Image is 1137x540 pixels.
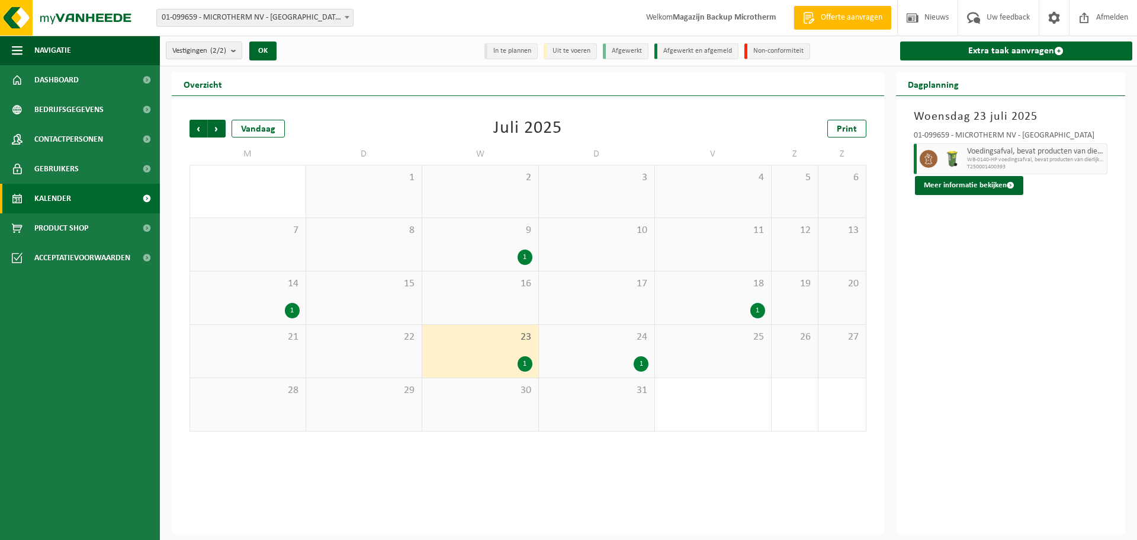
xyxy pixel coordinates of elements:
[172,72,234,95] h2: Overzicht
[545,277,649,290] span: 17
[943,150,961,168] img: WB-0140-HPE-GN-50
[312,331,416,344] span: 22
[518,356,532,372] div: 1
[428,171,532,184] span: 2
[428,277,532,290] span: 16
[34,65,79,95] span: Dashboard
[661,331,765,344] span: 25
[545,171,649,184] span: 3
[634,356,648,372] div: 1
[34,124,103,154] span: Contactpersonen
[545,331,649,344] span: 24
[827,120,866,138] a: Print
[544,43,597,59] li: Uit te voeren
[166,41,242,59] button: Vestigingen(2/2)
[189,143,306,165] td: M
[900,41,1133,60] a: Extra taak aanvragen
[484,43,538,59] li: In te plannen
[312,171,416,184] span: 1
[428,224,532,237] span: 9
[312,384,416,397] span: 29
[824,277,859,290] span: 20
[34,243,130,273] span: Acceptatievoorwaarden
[778,224,812,237] span: 12
[967,147,1104,156] span: Voedingsafval, bevat producten van dierlijke oorsprong, onverpakt, categorie 3
[196,384,300,397] span: 28
[210,47,226,55] count: (2/2)
[824,331,859,344] span: 27
[196,224,300,237] span: 7
[818,143,866,165] td: Z
[306,143,423,165] td: D
[824,171,859,184] span: 6
[34,95,104,124] span: Bedrijfsgegevens
[794,6,891,30] a: Offerte aanvragen
[915,176,1023,195] button: Meer informatie bekijken
[545,224,649,237] span: 10
[661,277,765,290] span: 18
[661,171,765,184] span: 4
[518,250,532,265] div: 1
[249,41,277,60] button: OK
[750,303,765,318] div: 1
[655,143,772,165] td: V
[539,143,656,165] td: D
[196,277,300,290] span: 14
[285,303,300,318] div: 1
[34,154,79,184] span: Gebruikers
[34,184,71,213] span: Kalender
[428,331,532,344] span: 23
[312,277,416,290] span: 15
[34,213,88,243] span: Product Shop
[654,43,738,59] li: Afgewerkt en afgemeld
[673,13,776,22] strong: Magazijn Backup Microtherm
[196,331,300,344] span: 21
[914,108,1108,126] h3: Woensdag 23 juli 2025
[967,156,1104,164] span: WB-0140-HP voedingsafval, bevat producten van dierlijke oors
[824,224,859,237] span: 13
[778,171,812,184] span: 5
[772,143,819,165] td: Z
[545,384,649,397] span: 31
[157,9,353,26] span: 01-099659 - MICROTHERM NV - SINT-NIKLAAS
[156,9,354,27] span: 01-099659 - MICROTHERM NV - SINT-NIKLAAS
[744,43,810,59] li: Non-conformiteit
[422,143,539,165] td: W
[896,72,971,95] h2: Dagplanning
[778,331,812,344] span: 26
[232,120,285,138] div: Vandaag
[967,164,1104,171] span: T250001400393
[778,277,812,290] span: 19
[189,120,207,138] span: Vorige
[914,132,1108,143] div: 01-099659 - MICROTHERM NV - [GEOGRAPHIC_DATA]
[493,120,562,138] div: Juli 2025
[428,384,532,397] span: 30
[661,224,765,237] span: 11
[312,224,416,237] span: 8
[172,42,226,60] span: Vestigingen
[603,43,648,59] li: Afgewerkt
[34,36,71,65] span: Navigatie
[818,12,885,24] span: Offerte aanvragen
[837,124,857,134] span: Print
[208,120,226,138] span: Volgende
